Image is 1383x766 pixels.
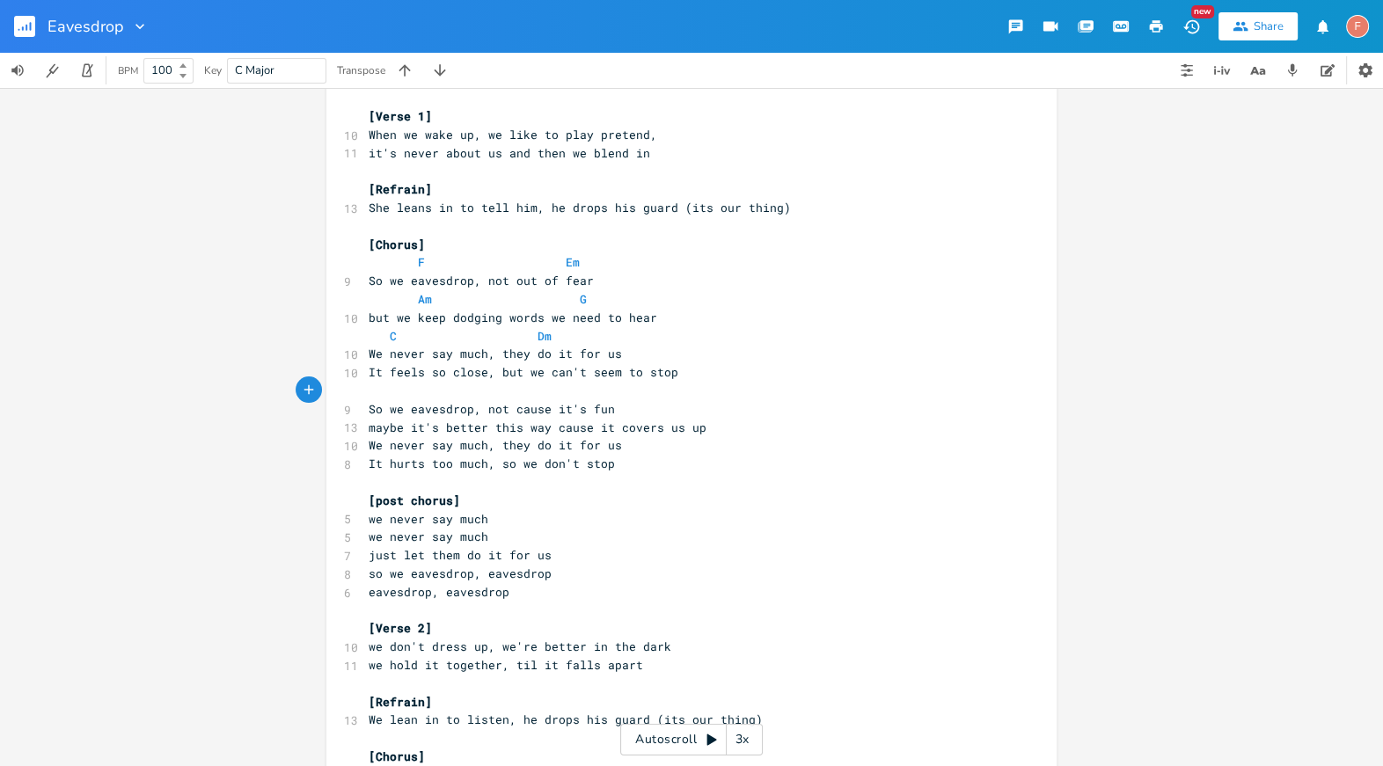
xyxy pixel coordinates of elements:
[1191,5,1214,18] div: New
[369,565,552,581] span: so we eavesdrop, eavesdrop
[369,145,650,161] span: it's never about us and then we blend in
[369,401,615,417] span: So we eavesdrop, not cause it's fun
[418,291,432,307] span: Am
[566,254,580,270] span: Em
[620,724,763,755] div: Autoscroll
[369,346,622,361] span: We never say much, they do it for us
[418,254,425,270] span: F
[369,364,678,380] span: It feels so close, but we can't seem to stop
[118,66,138,76] div: BPM
[580,291,587,307] span: G
[369,711,763,727] span: We lean in to listen, he drops his guard (its our thing)
[369,108,432,124] span: [Verse 1]
[369,529,488,544] span: we never say much
[369,310,657,325] span: but we keep dodging words we need to hear
[369,657,643,673] span: we hold it together, til it falls apart
[369,273,594,288] span: So we eavesdrop, not out of fear
[369,748,425,764] span: [Chorus]
[369,620,432,636] span: [Verse 2]
[1218,12,1298,40] button: Share
[369,419,706,435] span: maybe it's better this way cause it covers us up
[337,65,385,76] div: Transpose
[1346,15,1369,38] div: fuzzyip
[369,492,460,508] span: [post chorus]
[204,65,222,76] div: Key
[727,724,758,755] div: 3x
[369,437,622,453] span: We never say much, they do it for us
[369,511,488,527] span: we never say much
[390,328,397,344] span: C
[369,456,615,471] span: It hurts too much, so we don't stop
[369,638,671,654] span: we don't dress up, we're better in the dark
[369,200,791,215] span: She leans in to tell him, he drops his guard (its our thing)
[369,181,432,197] span: [Refrain]
[1174,11,1209,42] button: New
[538,328,552,344] span: Dm
[369,694,432,710] span: [Refrain]
[369,547,552,563] span: just let them do it for us
[235,62,274,78] span: C Major
[369,237,425,252] span: [Chorus]
[1346,6,1369,47] button: F
[369,127,657,142] span: When we wake up, we like to play pretend,
[369,584,509,600] span: eavesdrop, eavesdrop
[1254,18,1284,34] div: Share
[48,18,124,34] span: Eavesdrop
